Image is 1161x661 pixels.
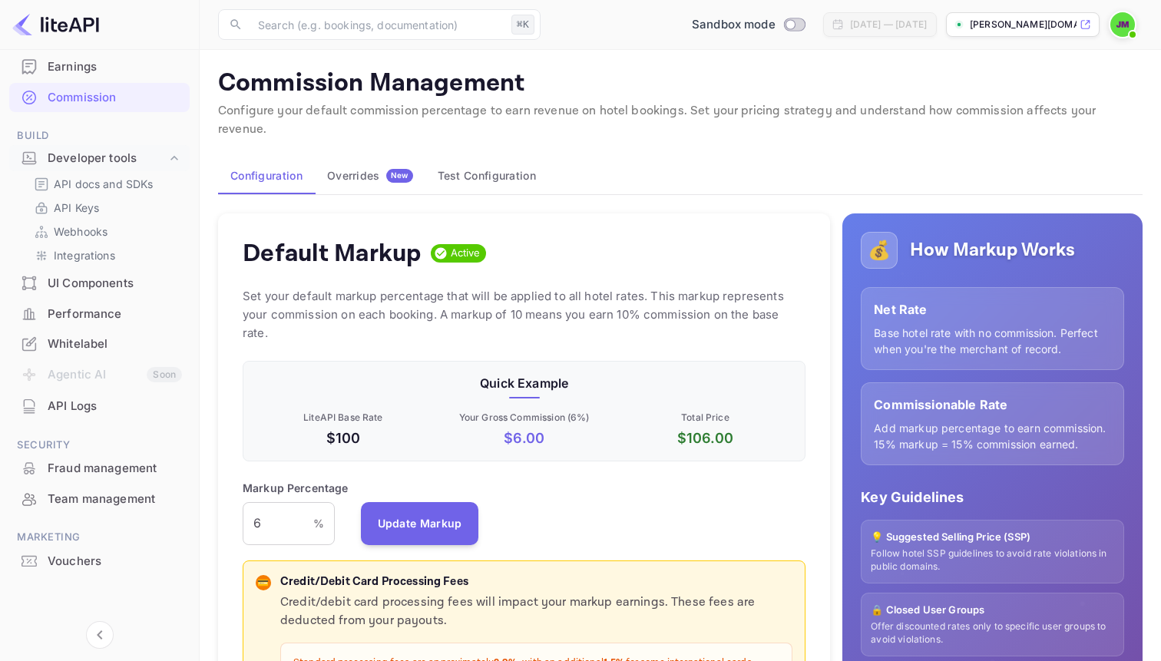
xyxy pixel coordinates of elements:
div: Team management [9,484,190,514]
p: Credit/debit card processing fees will impact your markup earnings. These fees are deducted from ... [280,593,792,630]
button: Test Configuration [425,157,548,194]
img: LiteAPI logo [12,12,99,37]
p: Webhooks [54,223,107,240]
p: Total Price [618,411,793,425]
p: Quick Example [256,374,792,392]
span: Build [9,127,190,144]
span: Active [445,246,487,261]
p: 💳 [257,576,269,590]
a: Commission [9,83,190,111]
p: Offer discounted rates only to specific user groups to avoid violations. [871,620,1114,646]
a: Whitelabel [9,329,190,358]
p: API docs and SDKs [54,176,154,192]
div: UI Components [9,269,190,299]
p: Markup Percentage [243,480,349,496]
a: API docs and SDKs [34,176,177,192]
div: Integrations [28,244,184,266]
p: Commission Management [218,68,1143,99]
div: Developer tools [48,150,167,167]
p: Key Guidelines [861,487,1124,507]
p: Your Gross Commission ( 6 %) [437,411,612,425]
a: API Logs [9,392,190,420]
p: Base hotel rate with no commission. Perfect when you're the merchant of record. [874,325,1111,357]
a: Team management [9,484,190,513]
div: API Logs [9,392,190,421]
p: 💡 Suggested Selling Price (SSP) [871,530,1114,545]
div: ⌘K [511,15,534,35]
a: Vouchers [9,547,190,575]
p: Follow hotel SSP guidelines to avoid rate violations in public domains. [871,547,1114,573]
p: 💰 [868,236,891,264]
div: Webhooks [28,220,184,243]
a: Fraud management [9,454,190,482]
a: Integrations [34,247,177,263]
div: Vouchers [48,553,182,570]
div: [DATE] — [DATE] [850,18,927,31]
a: Performance [9,299,190,328]
p: 🔒 Closed User Groups [871,603,1114,618]
div: API docs and SDKs [28,173,184,195]
h5: How Markup Works [910,238,1075,263]
p: Commissionable Rate [874,395,1111,414]
p: Add markup percentage to earn commission. 15% markup = 15% commission earned. [874,420,1111,452]
p: $ 6.00 [437,428,612,448]
p: Integrations [54,247,115,263]
div: API Keys [28,197,184,219]
a: UI Components [9,269,190,297]
p: API Keys [54,200,99,216]
div: Developer tools [9,145,190,172]
div: UI Components [48,275,182,292]
h4: Default Markup [243,238,422,269]
button: Update Markup [361,502,479,545]
span: Marketing [9,529,190,546]
span: Sandbox mode [692,16,776,34]
div: Earnings [48,58,182,76]
p: LiteAPI Base Rate [256,411,431,425]
button: Collapse navigation [86,621,114,649]
a: API Keys [34,200,177,216]
div: API Logs [48,398,182,415]
div: Earnings [9,52,190,82]
p: [PERSON_NAME][DOMAIN_NAME]... [970,18,1077,31]
p: $ 106.00 [618,428,793,448]
div: Fraud management [9,454,190,484]
div: Whitelabel [48,335,182,353]
p: $100 [256,428,431,448]
input: Search (e.g. bookings, documentation) [249,9,505,40]
img: Johanna Mitra [1110,12,1135,37]
a: Earnings [9,52,190,81]
div: Commission [9,83,190,113]
a: Webhooks [34,223,177,240]
p: Credit/Debit Card Processing Fees [280,573,792,591]
p: Set your default markup percentage that will be applied to all hotel rates. This markup represent... [243,287,805,342]
button: Configuration [218,157,315,194]
div: Overrides [327,169,413,183]
input: 0 [243,502,313,545]
p: Configure your default commission percentage to earn revenue on hotel bookings. Set your pricing ... [218,102,1143,139]
div: Switch to Production mode [686,16,811,34]
div: Performance [9,299,190,329]
span: Security [9,437,190,454]
div: Fraud management [48,460,182,478]
div: Commission [48,89,182,107]
span: New [386,170,413,180]
div: Whitelabel [9,329,190,359]
p: Net Rate [874,300,1111,319]
div: Vouchers [9,547,190,577]
div: Team management [48,491,182,508]
p: % [313,515,324,531]
div: Performance [48,306,182,323]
